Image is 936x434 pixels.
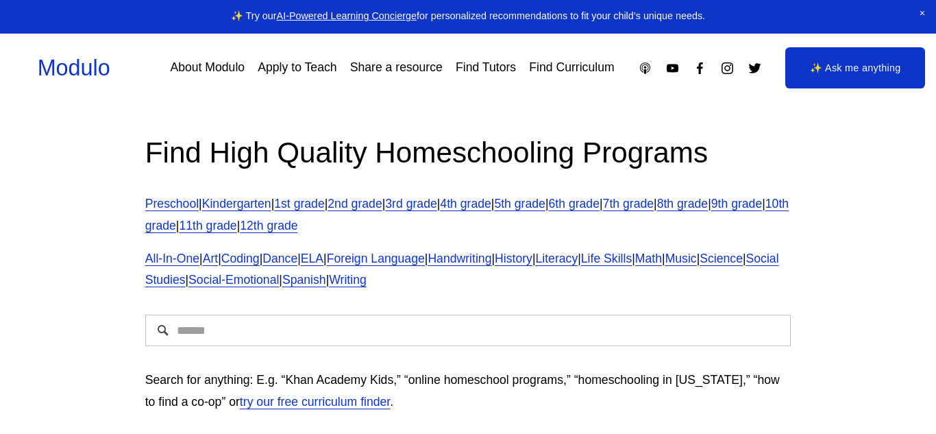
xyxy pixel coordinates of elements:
[258,56,336,80] a: Apply to Teach
[145,252,779,287] a: Social Studies
[282,273,326,287] a: Spanish
[38,56,110,80] a: Modulo
[665,61,680,75] a: YouTube
[188,273,279,287] a: Social-Emotional
[456,56,516,80] a: Find Tutors
[549,197,600,210] a: 6th grade
[170,56,245,80] a: About Modulo
[657,197,708,210] a: 8th grade
[785,47,925,88] a: ✨ Ask me anything
[5,30,931,43] div: Move To ...
[145,197,199,210] a: Preschool
[145,248,791,292] p: | | | | | | | | | | | | | | | |
[5,18,931,30] div: Sort New > Old
[350,56,443,80] a: Share a resource
[535,252,578,265] a: Literacy
[262,252,297,265] a: Dance
[5,67,931,80] div: Sign out
[329,273,367,287] a: Writing
[145,197,789,232] a: 10th grade
[700,252,743,265] a: Science
[145,252,199,265] a: All-In-One
[720,61,735,75] a: Instagram
[145,193,791,237] p: | | | | | | | | | | | | |
[385,197,436,210] a: 3rd grade
[5,5,931,18] div: Sort A > Z
[5,55,931,67] div: Options
[240,395,390,409] a: try our free curriculum finder
[203,252,219,265] a: Art
[603,197,654,210] a: 7th grade
[494,197,545,210] a: 5th grade
[711,197,762,210] a: 9th grade
[274,197,325,210] a: 1st grade
[5,43,931,55] div: Delete
[581,252,632,265] a: Life Skills
[277,10,417,21] a: AI-Powered Learning Concierge
[5,80,931,92] div: Rename
[440,197,491,210] a: 4th grade
[529,56,614,80] a: Find Curriculum
[221,252,260,265] a: Coding
[145,315,791,346] input: Search
[665,252,697,265] a: Music
[635,252,662,265] a: Math
[240,219,297,232] a: 12th grade
[202,197,271,210] a: Kindergarten
[301,252,323,265] a: ELA
[327,252,425,265] a: Foreign Language
[328,197,382,210] a: 2nd grade
[638,61,652,75] a: Apple Podcasts
[179,219,236,232] a: 11th grade
[693,61,707,75] a: Facebook
[145,134,791,171] h2: Find High Quality Homeschooling Programs
[428,252,491,265] a: Handwriting
[5,92,931,104] div: Move To ...
[145,370,791,413] p: Search for anything: E.g. “Khan Academy Kids,” “online homeschool programs,” “homeschooling in [U...
[495,252,532,265] a: History
[748,61,762,75] a: Twitter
